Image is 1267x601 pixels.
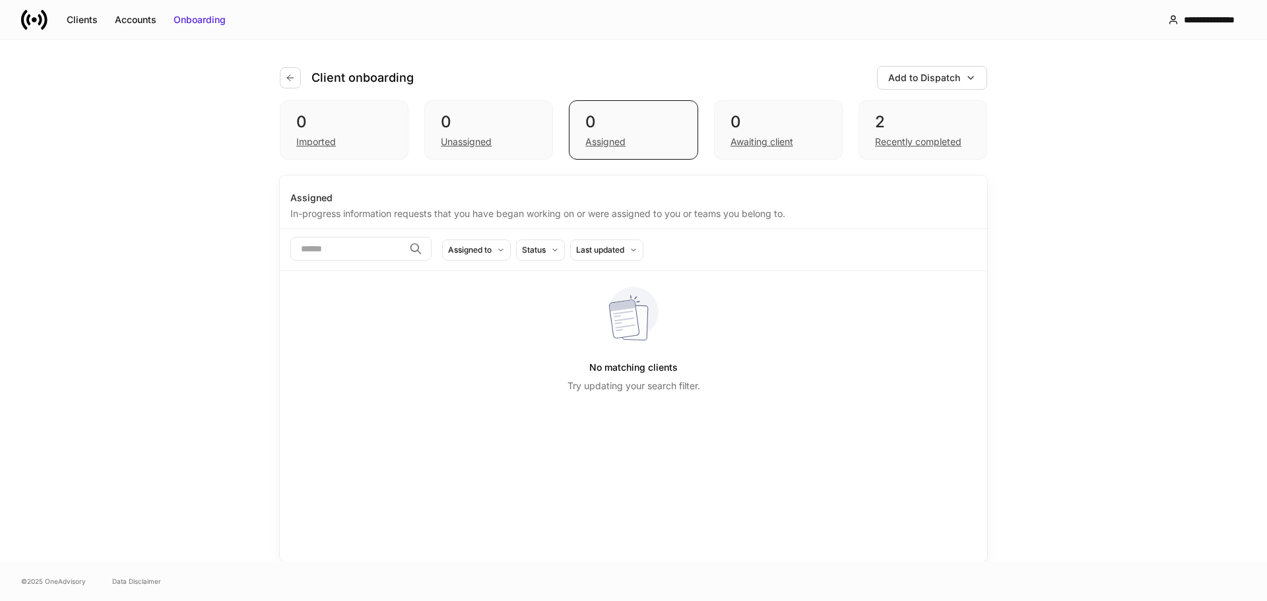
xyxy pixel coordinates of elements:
button: Accounts [106,9,165,30]
div: 0Assigned [569,100,698,160]
div: Assigned [290,191,977,205]
div: 0 [731,111,826,133]
div: 2 [875,111,971,133]
button: Clients [58,9,106,30]
button: Last updated [570,239,643,261]
div: Add to Dispatch [888,71,960,84]
div: Status [522,243,546,256]
button: Onboarding [165,9,234,30]
h5: No matching clients [589,356,678,379]
div: 0Imported [280,100,408,160]
div: Accounts [115,13,156,26]
span: © 2025 OneAdvisory [21,576,86,586]
div: 0Awaiting client [714,100,843,160]
button: Status [516,239,565,261]
div: Assigned to [448,243,492,256]
div: In-progress information requests that you have began working on or were assigned to you or teams ... [290,205,977,220]
button: Assigned to [442,239,511,261]
div: Unassigned [441,135,492,148]
div: 0 [441,111,536,133]
h4: Client onboarding [311,70,414,86]
a: Data Disclaimer [112,576,161,586]
div: 0 [585,111,681,133]
div: Imported [296,135,336,148]
div: Recently completed [875,135,961,148]
div: Last updated [576,243,624,256]
div: Clients [67,13,98,26]
div: Onboarding [174,13,226,26]
div: 0 [296,111,392,133]
div: 2Recently completed [859,100,987,160]
div: 0Unassigned [424,100,553,160]
button: Add to Dispatch [877,66,987,90]
div: Assigned [585,135,626,148]
div: Awaiting client [731,135,793,148]
p: Try updating your search filter. [568,379,700,393]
